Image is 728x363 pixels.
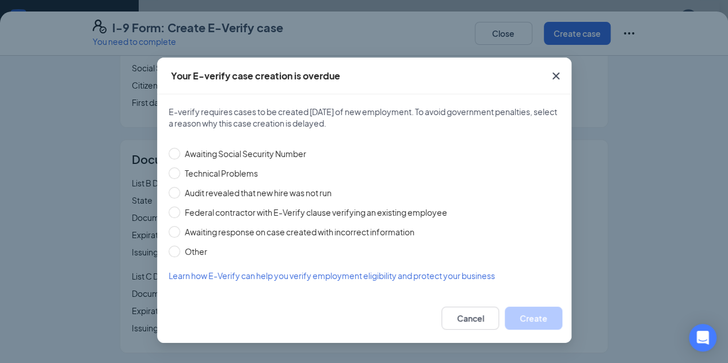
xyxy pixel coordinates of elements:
span: Audit revealed that new hire was not run [180,186,336,199]
span: Learn how E-Verify can help you verify employment eligibility and protect your business [169,270,495,281]
div: Open Intercom Messenger [689,324,716,351]
span: Awaiting response on case created with incorrect information [180,226,419,238]
span: Technical Problems [180,167,262,179]
a: Learn how E-Verify can help you verify employment eligibility and protect your business [169,269,560,282]
span: Awaiting Social Security Number [180,147,311,160]
span: E-verify requires cases to be created [DATE] of new employment. To avoid government penalties, se... [169,106,560,129]
span: Other [180,245,212,258]
button: Create [505,307,562,330]
span: Federal contractor with E-Verify clause verifying an existing employee [180,206,452,219]
button: Close [540,58,571,94]
button: Cancel [441,307,499,330]
svg: Cross [549,69,563,83]
div: Your E-verify case creation is overdue [171,70,340,82]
